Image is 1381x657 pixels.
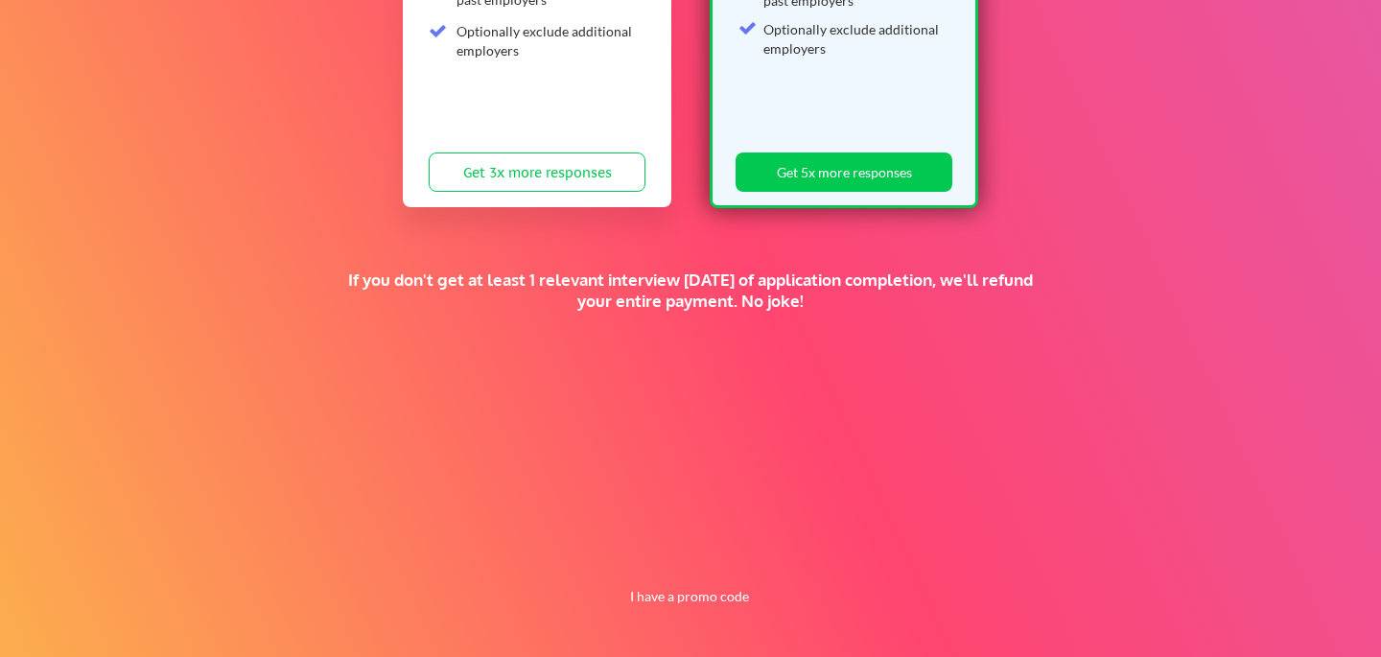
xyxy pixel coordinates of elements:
[429,153,645,192] button: Get 3x more responses
[763,20,941,58] div: Optionally exclude additional employers
[333,270,1048,312] div: If you don't get at least 1 relevant interview [DATE] of application completion, we'll refund you...
[456,22,634,59] div: Optionally exclude additional employers
[736,153,952,192] button: Get 5x more responses
[620,585,761,608] button: I have a promo code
